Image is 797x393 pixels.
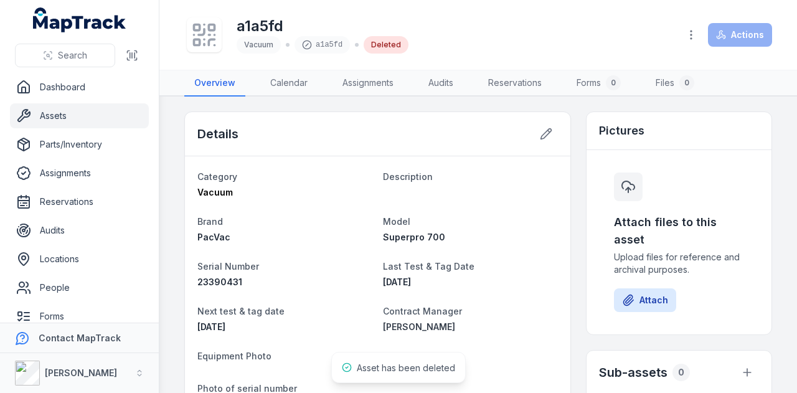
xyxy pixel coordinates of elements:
time: 3/6/2025, 12:00:00 AM [383,277,411,287]
a: Audits [10,218,149,243]
strong: Contact MapTrack [39,333,121,343]
a: Overview [184,70,245,97]
h3: Pictures [599,122,644,140]
div: a1a5fd [295,36,350,54]
span: 23390431 [197,277,242,287]
button: Search [15,44,115,67]
h1: a1a5fd [237,16,408,36]
span: Superpro 700 [383,232,445,242]
span: Upload files for reference and archival purposes. [614,251,744,276]
span: Vacuum [244,40,273,49]
span: Equipment Photo [197,351,271,361]
span: Last Test & Tag Date [383,261,474,272]
button: Attach [614,288,676,312]
span: Vacuum [197,187,233,197]
span: [DATE] [383,277,411,287]
span: Brand [197,216,223,227]
span: Next test & tag date [197,306,285,316]
span: Serial Number [197,261,259,272]
div: Deleted [364,36,408,54]
a: Files0 [646,70,704,97]
div: 0 [672,364,690,381]
a: Audits [418,70,463,97]
h2: Details [197,125,238,143]
span: Asset has been deleted [357,362,455,373]
a: Parts/Inventory [10,132,149,157]
span: Search [58,49,87,62]
a: Reservations [10,189,149,214]
h3: Attach files to this asset [614,214,744,249]
a: Reservations [478,70,552,97]
a: Forms [10,304,149,329]
strong: [PERSON_NAME] [45,367,117,378]
a: MapTrack [33,7,126,32]
a: Forms0 [567,70,631,97]
span: Category [197,171,237,182]
span: PacVac [197,232,230,242]
div: 0 [606,75,621,90]
a: Dashboard [10,75,149,100]
a: Locations [10,247,149,272]
h2: Sub-assets [599,364,667,381]
span: Model [383,216,410,227]
a: Calendar [260,70,318,97]
span: [DATE] [197,321,225,332]
span: Description [383,171,433,182]
a: Assignments [332,70,403,97]
a: Assignments [10,161,149,186]
a: Assets [10,103,149,128]
a: People [10,275,149,300]
span: Contract Manager [383,306,462,316]
div: 0 [679,75,694,90]
a: [PERSON_NAME] [383,321,559,333]
time: 9/6/2025, 12:00:00 AM [197,321,225,332]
